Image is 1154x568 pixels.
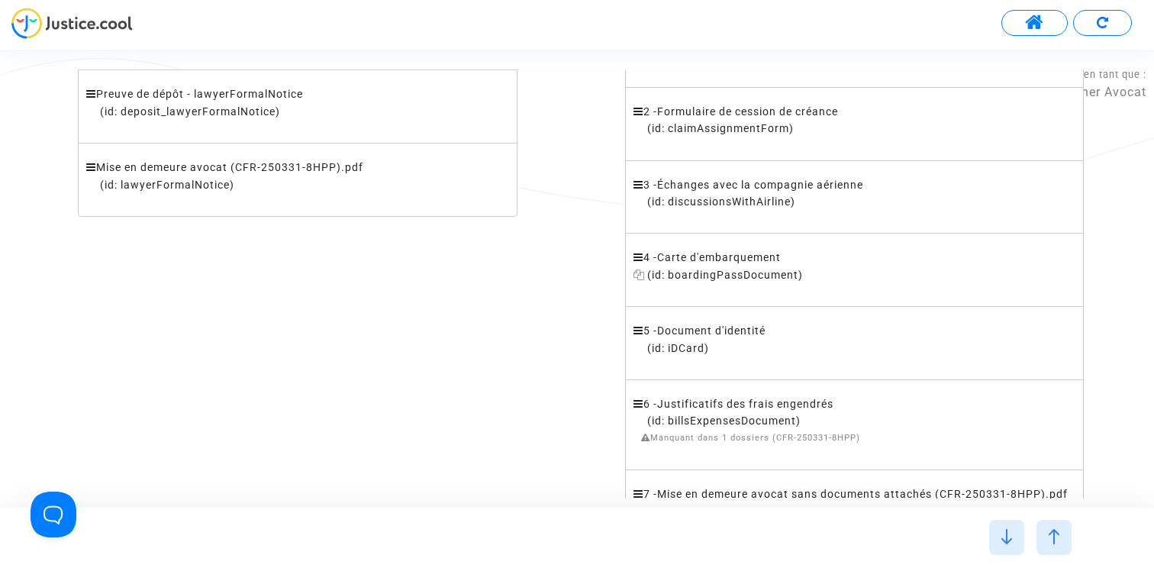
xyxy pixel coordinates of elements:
[11,8,133,39] img: jc-logo.svg
[31,492,76,537] iframe: Help Scout Beacon - Open
[1001,10,1068,36] button: Accéder à mon espace utilisateur
[86,105,280,118] span: (id: deposit_lawyerFormalNotice)
[633,122,794,134] span: (id: claimAssignmentForm)
[633,103,838,137] div: Formulaire de cession de créance
[643,105,657,118] span: 2 -
[86,86,303,120] div: Preuve de dépôt - lawyerFormalNotice
[1097,17,1108,28] img: Recommencer le formulaire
